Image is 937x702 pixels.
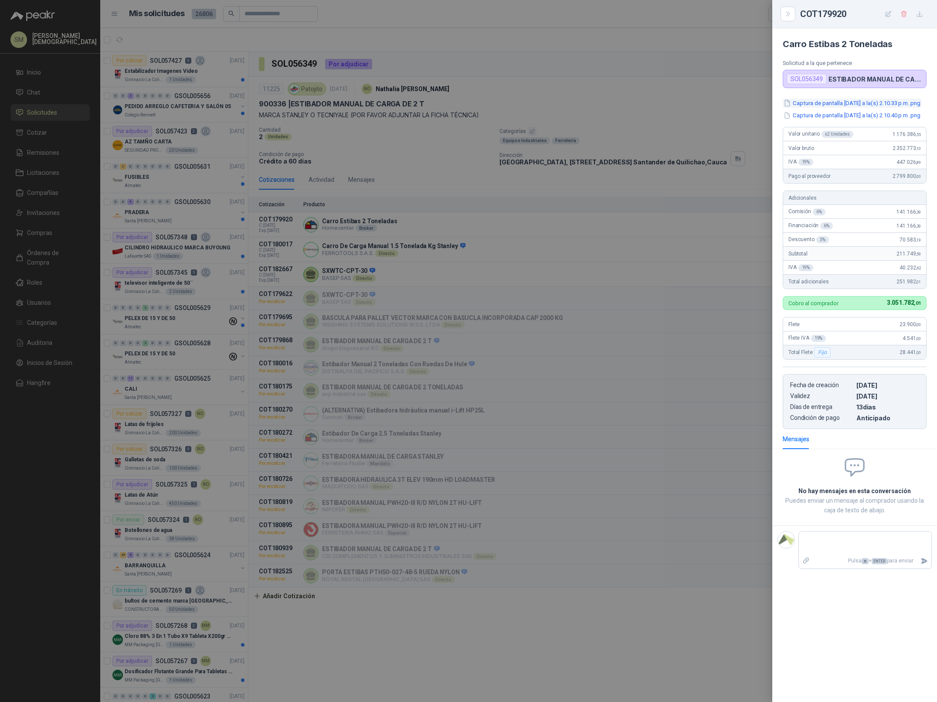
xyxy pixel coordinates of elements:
div: Total adicionales [783,275,926,289]
span: ,00 [916,322,921,327]
span: ,42 [916,266,921,270]
span: 40.232 [900,265,921,271]
span: Comisión [788,208,825,215]
span: 2.352.773 [893,145,921,151]
p: [DATE] [856,392,919,400]
p: ESTIBADOR MANUAL DE CARGA DE 2 T [828,75,923,83]
span: ,00 [916,350,921,355]
span: Flete IVA [788,335,826,342]
span: Valor unitario [788,131,853,138]
span: ,39 [916,210,921,215]
span: ⌘ [862,558,869,564]
button: Enviar [917,553,931,569]
span: ,10 [916,146,921,151]
span: ,01 [914,300,921,306]
span: ,59 [916,252,921,256]
span: ,55 [916,132,921,137]
span: ,89 [916,160,921,165]
p: Condición de pago [790,414,853,422]
button: Captura de pantalla [DATE] a la(s) 2.10.33 p.m..png [783,99,921,108]
span: ENTER [872,558,887,564]
span: Flete [788,321,800,327]
span: 1.176.386 [893,131,921,137]
span: IVA [788,264,813,271]
p: Puedes enviar un mensaje al comprador usando la caja de texto de abajo. [783,496,927,515]
span: 141.166 [896,223,921,229]
p: [DATE] [856,382,919,389]
div: Adicionales [783,191,926,205]
p: Fecha de creación [790,382,853,389]
span: ,01 [916,279,921,284]
div: 19 % [798,159,814,166]
h2: No hay mensajes en esta conversación [783,486,927,496]
span: 70.583 [900,237,921,243]
p: Solicitud a la que pertenece [783,60,927,66]
span: Descuento [788,236,829,243]
span: ,00 [916,174,921,179]
div: SOL056349 [787,74,827,84]
div: 3 % [816,236,829,243]
span: 23.900 [900,321,921,327]
div: 19 % [811,335,826,342]
div: Mensajes [783,434,809,444]
div: 6 % [813,208,825,215]
p: 13 dias [856,403,919,411]
span: 2.799.800 [893,173,921,179]
p: Días de entrega [790,403,853,411]
span: 4.541 [903,335,921,341]
div: Fijo [814,347,830,358]
label: Adjuntar archivos [799,553,814,569]
p: Pulsa + para enviar [814,553,917,569]
span: Subtotal [788,251,808,257]
span: 3.051.782 [887,299,921,306]
div: x 2 Unidades [822,131,853,138]
p: Cobro al comprador [788,300,839,306]
span: ,00 [916,336,921,341]
div: 6 % [820,222,833,229]
span: 28.441 [900,349,921,355]
div: 19 % [798,264,814,271]
span: 447.026 [896,159,921,165]
span: 251.982 [896,279,921,285]
div: COT179920 [800,7,927,21]
span: Valor bruto [788,145,814,151]
span: Total Flete [788,347,832,358]
span: 141.166 [896,209,921,215]
span: 211.749 [896,251,921,257]
img: Company Logo [778,532,794,548]
p: Anticipado [856,414,919,422]
button: Captura de pantalla [DATE] a la(s) 2.10.40 p.m..png [783,111,921,120]
h4: Carro Estibas 2 Toneladas [783,39,927,49]
span: IVA [788,159,813,166]
span: ,39 [916,224,921,228]
p: Validez [790,392,853,400]
button: Close [783,9,793,19]
span: ,19 [916,238,921,242]
span: Financiación [788,222,833,229]
span: Pago al proveedor [788,173,831,179]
